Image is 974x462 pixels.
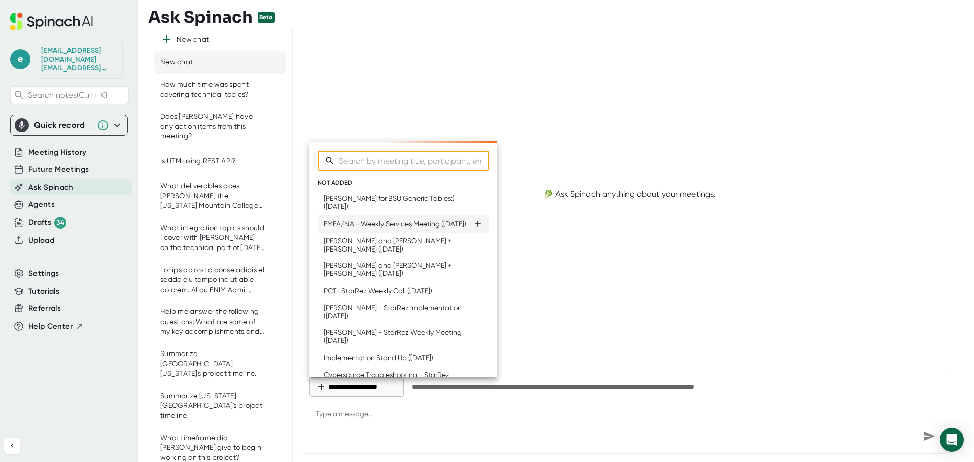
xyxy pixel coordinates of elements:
div: [PERSON_NAME] - StarRez Implementation ([DATE]) [324,304,473,320]
div: [PERSON_NAME] and [PERSON_NAME] + [PERSON_NAME] ([DATE]) [324,237,473,253]
div: [PERSON_NAME] - StarRez Weekly Meeting ([DATE]) [324,328,473,344]
div: Implementation Stand Up ([DATE]) [324,353,433,362]
input: Search by meeting title, participant, email, or domain [339,151,489,171]
div: Open Intercom Messenger [940,428,964,452]
div: PCT- StarRez Weekly Call ([DATE]) [324,287,432,295]
div: NOT ADDED [318,179,489,186]
div: Search meetings [318,151,489,171]
div: Cybersource Troubleshooting - StarRez ([DATE]) [324,371,473,387]
div: [PERSON_NAME] for BSU Generic Tables:) ([DATE]) [324,194,473,210]
div: [PERSON_NAME] and [PERSON_NAME] + [PERSON_NAME] ([DATE]) [324,261,473,277]
div: EMEA/NA - Weekly Services Meeting ([DATE]) [324,220,466,228]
